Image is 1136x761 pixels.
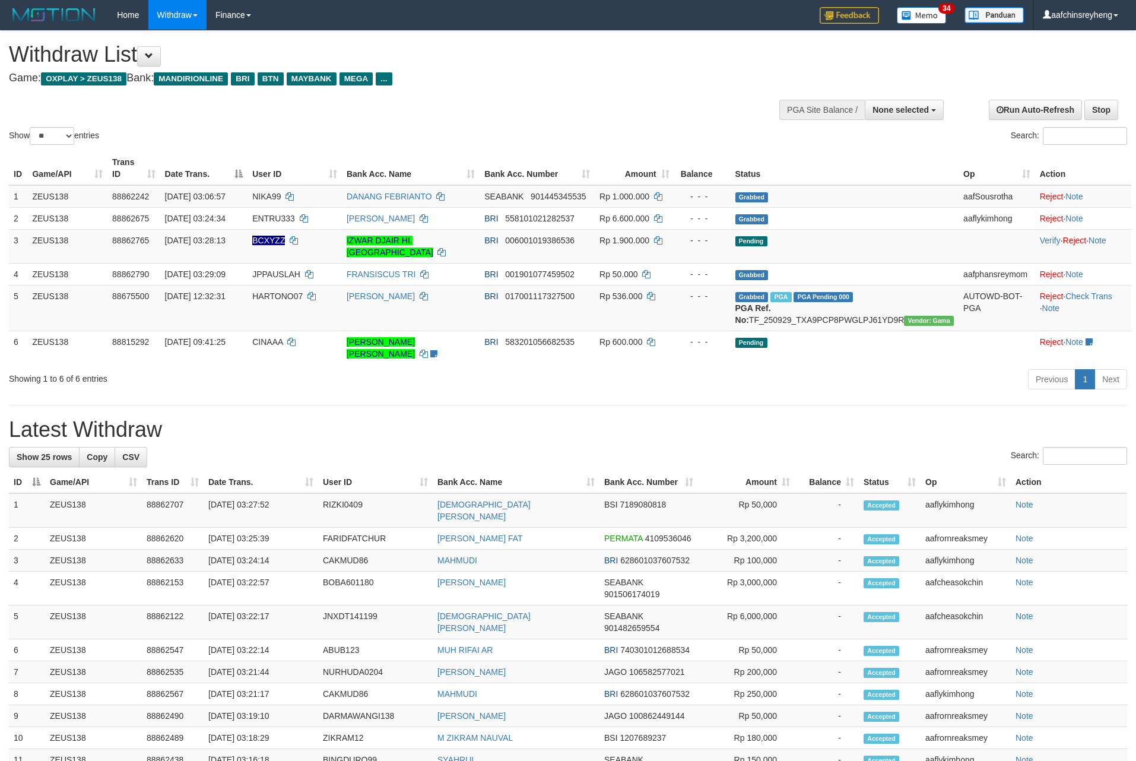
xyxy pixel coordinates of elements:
[864,734,899,744] span: Accepted
[795,705,859,727] td: -
[1040,269,1064,279] a: Reject
[735,338,767,348] span: Pending
[347,269,415,279] a: FRANSISCUS TRI
[531,192,586,201] span: Copy 901445345535 to clipboard
[735,236,767,246] span: Pending
[437,611,531,633] a: [DEMOGRAPHIC_DATA][PERSON_NAME]
[1043,447,1127,465] input: Search:
[959,263,1035,285] td: aafphansreymom
[1035,229,1131,263] td: · ·
[989,100,1082,120] a: Run Auto-Refresh
[9,72,745,84] h4: Game: Bank:
[318,493,433,528] td: RIZKI0409
[9,639,45,661] td: 6
[735,292,769,302] span: Grabbed
[698,528,795,550] td: Rp 3,200,000
[437,556,477,565] a: MAHMUDI
[604,534,643,543] span: PERMATA
[142,705,204,727] td: 88862490
[505,337,575,347] span: Copy 583201056682535 to clipboard
[112,192,149,201] span: 88862242
[437,733,513,743] a: M ZIKRAM NAUVAL
[27,185,107,208] td: ZEUS138
[595,151,674,185] th: Amount: activate to sort column ascending
[921,661,1011,683] td: aafrornreaksmey
[45,727,142,749] td: ZEUS138
[959,185,1035,208] td: aafSousrotha
[959,207,1035,229] td: aaflykimhong
[9,331,27,364] td: 6
[1065,291,1112,301] a: Check Trans
[795,471,859,493] th: Balance: activate to sort column ascending
[165,236,226,245] span: [DATE] 03:28:13
[9,447,80,467] a: Show 25 rows
[1016,534,1033,543] a: Note
[9,151,27,185] th: ID
[252,269,300,279] span: JPPAUSLAH
[247,151,342,185] th: User ID: activate to sort column ascending
[318,727,433,749] td: ZIKRAM12
[864,646,899,656] span: Accepted
[1040,214,1064,223] a: Reject
[964,7,1024,23] img: panduan.png
[921,605,1011,639] td: aafcheasokchin
[599,337,642,347] span: Rp 600.000
[505,291,575,301] span: Copy 017001117327500 to clipboard
[679,191,726,202] div: - - -
[865,100,944,120] button: None selected
[1065,269,1083,279] a: Note
[484,236,498,245] span: BRI
[620,645,690,655] span: Copy 740301012688534 to clipboard
[204,661,318,683] td: [DATE] 03:21:44
[112,236,149,245] span: 88862765
[27,207,107,229] td: ZEUS138
[112,337,149,347] span: 88815292
[599,214,649,223] span: Rp 6.600.000
[1016,578,1033,587] a: Note
[1063,236,1087,245] a: Reject
[1035,151,1131,185] th: Action
[318,572,433,605] td: BOBA601180
[204,639,318,661] td: [DATE] 03:22:14
[87,452,107,462] span: Copy
[599,192,649,201] span: Rp 1.000.000
[698,572,795,605] td: Rp 3,000,000
[897,7,947,24] img: Button%20Memo.svg
[921,639,1011,661] td: aafrornreaksmey
[604,711,627,721] span: JAGO
[679,213,726,224] div: - - -
[864,534,899,544] span: Accepted
[9,605,45,639] td: 5
[795,683,859,705] td: -
[959,285,1035,331] td: AUTOWD-BOT-PGA
[252,236,285,245] span: Nama rekening ada tanda titik/strip, harap diedit
[252,214,295,223] span: ENTRU333
[1016,711,1033,721] a: Note
[252,192,281,201] span: NIKA99
[45,639,142,661] td: ZEUS138
[604,623,659,633] span: Copy 901482659554 to clipboard
[484,214,498,223] span: BRI
[731,151,959,185] th: Status
[165,337,226,347] span: [DATE] 09:41:25
[1035,185,1131,208] td: ·
[318,639,433,661] td: ABUB123
[599,236,649,245] span: Rp 1.900.000
[1040,337,1064,347] a: Reject
[142,727,204,749] td: 88862489
[484,291,498,301] span: BRI
[318,605,433,639] td: JNXDT141199
[437,689,477,699] a: MAHMUDI
[142,528,204,550] td: 88862620
[318,705,433,727] td: DARMAWANGI138
[1035,331,1131,364] td: ·
[1035,285,1131,331] td: · ·
[620,733,666,743] span: Copy 1207689237 to clipboard
[318,661,433,683] td: NURHUDA0204
[604,645,618,655] span: BRI
[204,471,318,493] th: Date Trans.: activate to sort column ascending
[604,589,659,599] span: Copy 901506174019 to clipboard
[165,192,226,201] span: [DATE] 03:06:57
[505,236,575,245] span: Copy 006001019386536 to clipboard
[165,269,226,279] span: [DATE] 03:29:09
